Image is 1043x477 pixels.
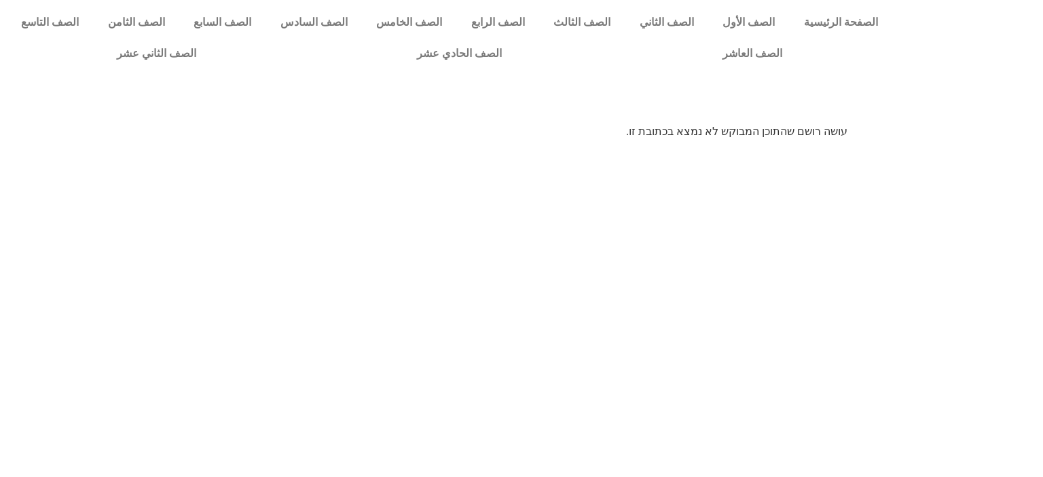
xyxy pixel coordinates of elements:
[179,7,266,38] a: الصف السابع
[94,7,180,38] a: الصف الثامن
[307,38,612,69] a: الصف الحادي عشر
[790,7,893,38] a: الصفحة الرئيسية
[7,7,94,38] a: الصف التاسع
[612,38,892,69] a: الصف العاشر
[7,38,307,69] a: الصف الثاني عشر
[196,123,847,140] p: עושה רושם שהתוכן המבוקש לא נמצא בכתובת זו.
[362,7,457,38] a: الصف الخامس
[266,7,363,38] a: الصف السادس
[708,7,790,38] a: الصف الأول
[457,7,540,38] a: الصف الرابع
[625,7,709,38] a: الصف الثاني
[539,7,625,38] a: الصف الثالث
